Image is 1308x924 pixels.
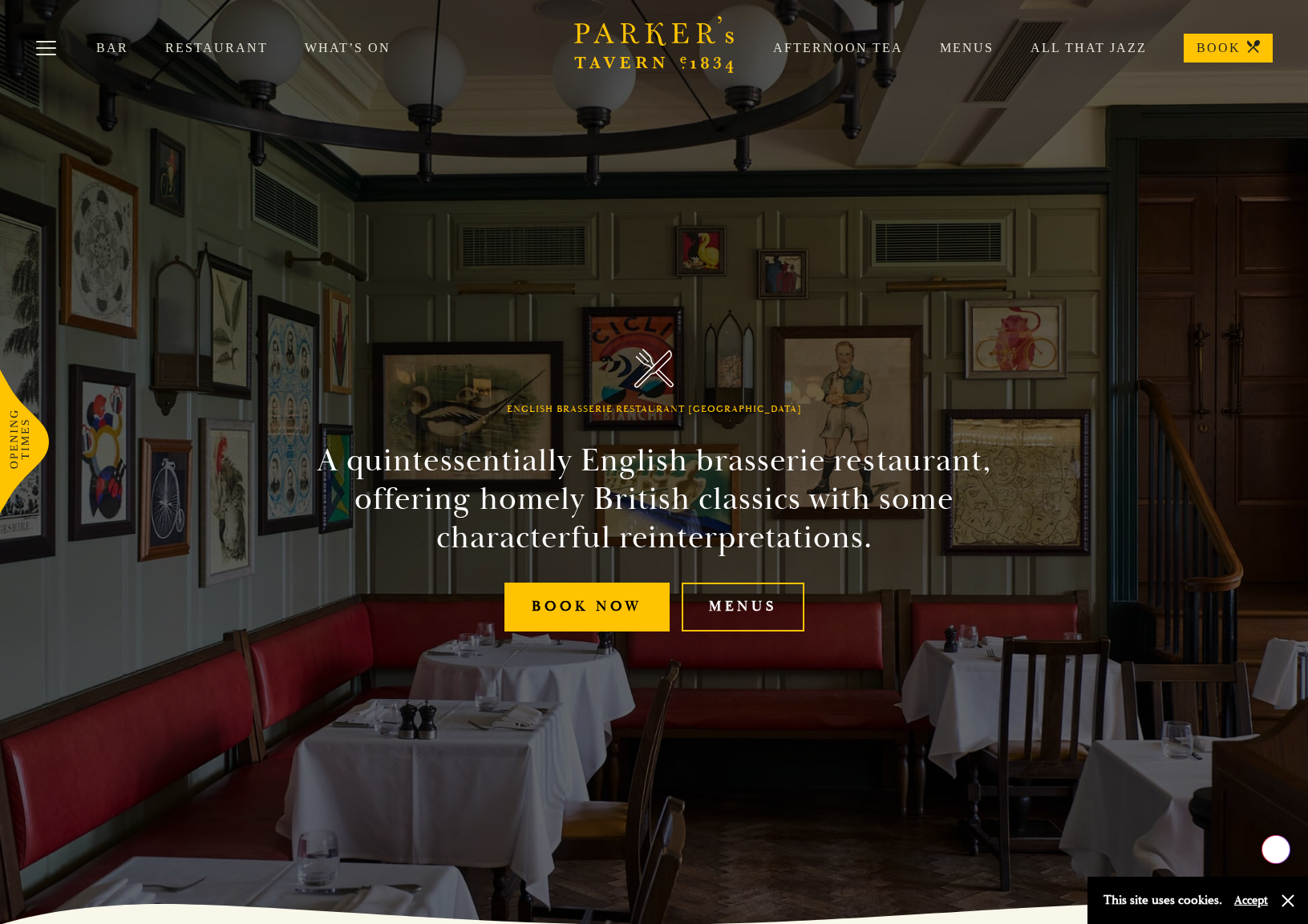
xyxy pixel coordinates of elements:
button: Close and accept [1280,893,1296,909]
p: This site uses cookies. [1103,889,1222,912]
button: Accept [1234,893,1268,908]
a: Menus [682,583,804,631]
img: Parker's Tavern Brasserie Cambridge [634,349,674,388]
a: Book Now [504,583,670,631]
h2: A quintessentially English brasserie restaurant, offering homely British classics with some chara... [289,442,1020,557]
h1: English Brasserie Restaurant [GEOGRAPHIC_DATA] [507,404,802,415]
